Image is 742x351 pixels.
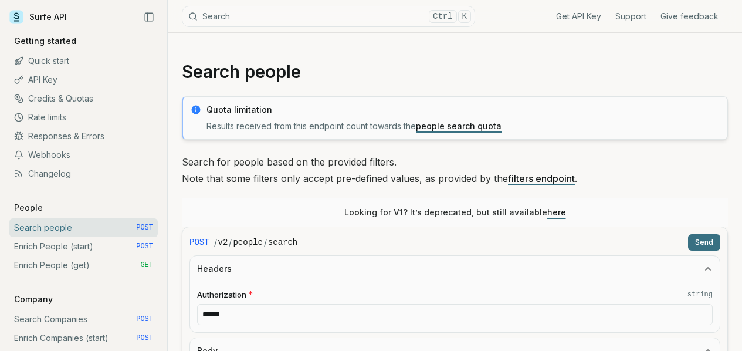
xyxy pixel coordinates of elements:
p: Getting started [9,35,81,47]
a: Responses & Errors [9,127,158,146]
button: Send [688,234,720,251]
a: Get API Key [556,11,601,22]
button: SearchCtrlK [182,6,475,27]
button: Collapse Sidebar [140,8,158,26]
code: v2 [218,237,228,248]
a: Enrich Companies (start) POST [9,329,158,347]
a: Support [615,11,646,22]
a: Rate limits [9,108,158,127]
p: Results received from this endpoint count towards the [206,120,720,132]
a: here [547,207,566,217]
p: People [9,202,48,214]
a: Enrich People (start) POST [9,237,158,256]
p: Looking for V1? It’s deprecated, but still available [344,207,566,218]
a: API Key [9,70,158,89]
a: Webhooks [9,146,158,164]
a: Enrich People (get) GET [9,256,158,275]
code: people [233,237,262,248]
p: Quota limitation [206,104,720,116]
a: filters endpoint [508,173,575,184]
code: search [268,237,297,248]
a: Changelog [9,164,158,183]
span: GET [140,261,153,270]
span: / [229,237,232,248]
a: Credits & Quotas [9,89,158,108]
a: Search people POST [9,218,158,237]
code: string [687,290,713,299]
span: POST [136,315,153,324]
a: Quick start [9,52,158,70]
a: Give feedback [660,11,719,22]
a: Surfe API [9,8,67,26]
span: POST [136,333,153,343]
span: Authorization [197,289,246,301]
a: people search quota [416,121,502,131]
p: Company [9,293,57,305]
span: POST [136,242,153,251]
a: Search Companies POST [9,310,158,329]
span: POST [136,223,153,232]
kbd: Ctrl [429,10,457,23]
button: Headers [190,256,720,282]
h1: Search people [182,61,728,82]
kbd: K [458,10,471,23]
p: Search for people based on the provided filters. Note that some filters only accept pre-defined v... [182,154,728,187]
span: / [264,237,267,248]
span: / [214,237,217,248]
span: POST [189,237,209,248]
